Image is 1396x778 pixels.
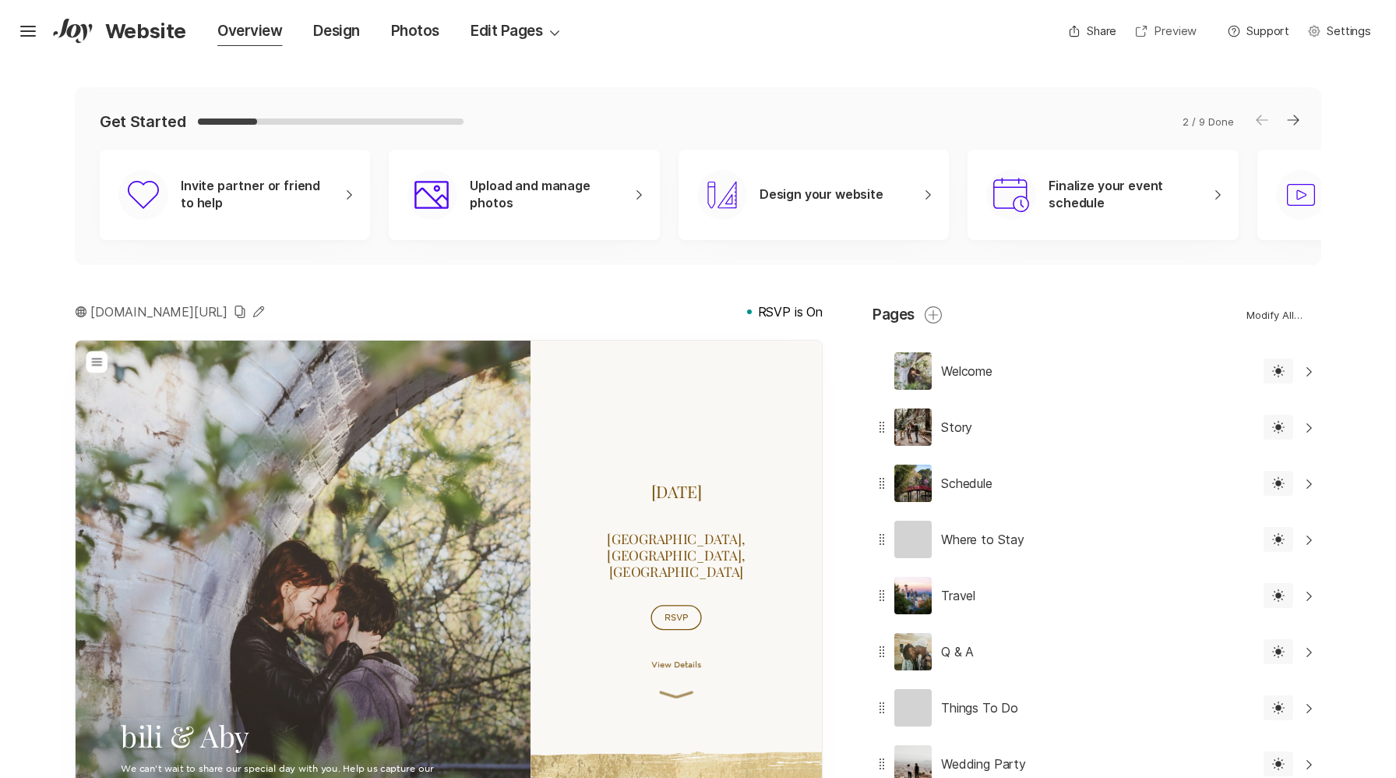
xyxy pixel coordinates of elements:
[941,418,972,437] p: Story
[750,210,1056,242] p: [DATE]
[217,20,282,42] div: Overview
[865,472,940,538] a: View Details
[470,178,619,212] p: Upload and manage photos
[1126,19,1206,44] a: Preview
[105,19,186,43] p: Website
[391,20,439,42] div: Photos
[69,566,261,621] p: bili & Aby
[872,304,915,326] p: Pages
[941,642,974,661] p: Q & A
[90,302,227,321] p: [DOMAIN_NAME][URL]
[1049,178,1198,212] p: Finalize your event schedule
[1299,19,1380,44] a: Settings
[941,474,992,493] p: Schedule
[313,20,359,42] div: Design
[747,302,823,321] a: RSVP is On
[758,302,823,321] p: RSVP is On
[69,633,548,673] p: We can't wait to share our special day with you. Help us capture our wedding with [PERSON_NAME].
[181,178,330,212] p: Invite partner or friend to help
[1059,19,1126,44] button: Share
[941,586,975,605] p: Travel
[471,20,564,42] div: Edit Pages
[941,698,1018,717] p: Things To Do
[100,112,185,131] p: Get Started
[865,472,940,500] p: View Details
[1183,115,1234,129] p: 2 / 9 Done
[16,16,48,48] button: Menu
[750,285,1056,360] p: [GEOGRAPHIC_DATA], [GEOGRAPHIC_DATA], [GEOGRAPHIC_DATA]
[760,186,883,203] p: Design your website
[1218,19,1299,44] button: Support
[941,362,992,380] p: Welcome
[1246,308,1303,322] p: Modify All…
[941,530,1024,549] p: Where to Stay
[941,755,1026,773] p: Wedding Party
[865,398,941,435] button: RSVP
